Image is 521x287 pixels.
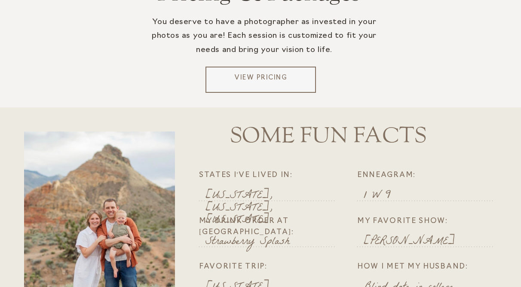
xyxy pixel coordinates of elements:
[364,236,497,247] p: [PERSON_NAME]
[364,190,497,201] p: 1 W 9
[199,216,345,229] p: My drink order at [GEOGRAPHIC_DATA]:
[205,190,339,201] p: [US_STATE], [US_STATE], [US_STATE]
[199,170,345,183] p: States I've lived IN:
[357,216,503,229] p: My favorite Show:
[357,261,503,274] p: How I met my husband:
[139,15,389,70] p: You deserve to have a photographer as invested in your photos as you are! Each session is customi...
[199,261,345,274] p: Favorite Trip:
[205,236,339,247] p: Strawberry Splash
[196,122,460,140] h1: SOME FUN FACTS
[357,170,503,183] p: Enneagram:
[209,73,313,86] a: View Pricing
